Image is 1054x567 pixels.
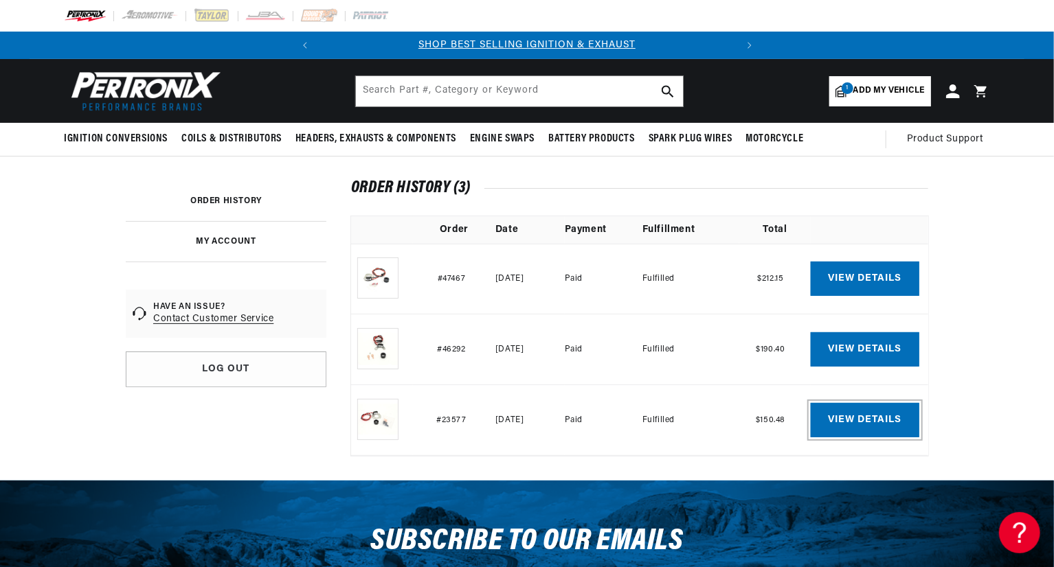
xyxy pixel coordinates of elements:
span: Battery Products [548,132,635,146]
td: Paid [565,385,642,456]
td: $212.15 [739,244,811,314]
time: [DATE] [495,275,524,283]
th: Fulfillment [642,216,739,244]
td: Paid [565,314,642,385]
td: Paid [565,244,642,314]
a: 1Add my vehicle [829,76,931,106]
td: #46292 [413,314,495,385]
slideshow-component: Translation missing: en.sections.announcements.announcement_bar [30,32,1024,59]
h3: Subscribe to our emails [370,529,684,555]
img: Pertronix [64,67,222,115]
summary: Battery Products [541,123,642,155]
div: Announcement [319,38,736,53]
span: Motorcycle [745,132,803,146]
a: View details [811,403,919,437]
summary: Motorcycle [739,123,810,155]
td: $190.40 [739,314,811,385]
summary: Spark Plug Wires [642,123,739,155]
a: View details [811,332,919,367]
div: 1 of 2 [319,38,736,53]
span: 1 [842,82,853,94]
summary: Engine Swaps [463,123,541,155]
a: Log out [126,351,326,387]
span: Product Support [907,132,983,147]
button: search button [653,76,683,106]
td: Fulfilled [642,244,739,314]
span: Ignition Conversions [64,132,168,146]
td: Fulfilled [642,314,739,385]
td: #47467 [413,244,495,314]
a: ORDER HISTORY [190,197,262,205]
td: $150.48 [739,385,811,456]
td: #23577 [413,385,495,456]
time: [DATE] [495,345,524,354]
span: Add my vehicle [853,84,925,97]
img: PerTronix 2847N6 Ignitor® Bosch 4 cyl Electronic Ignition Conversion Kit [357,399,399,440]
span: Spark Plug Wires [649,132,732,146]
time: [DATE] [495,416,524,424]
a: Contact Customer Service [153,312,273,326]
input: Search Part #, Category or Keyword [356,76,683,106]
h1: Order history (3) [351,181,928,195]
a: View details [811,262,919,296]
th: Payment [565,216,642,244]
button: Translation missing: en.sections.announcements.previous_announcement [291,32,319,59]
span: Engine Swaps [470,132,535,146]
span: Headers, Exhausts & Components [295,132,456,146]
th: Date [495,216,565,244]
img: PerTronix 2846 Ignitor® Bosch 4 cyl VJU4BL33 Electronic Ignition Conversion Kit [357,328,399,369]
td: Fulfilled [642,385,739,456]
button: Translation missing: en.sections.announcements.next_announcement [736,32,763,59]
a: SHOP BEST SELLING IGNITION & EXHAUST [418,40,636,50]
img: PerTronix 1844N6 Ignitor® Bosch 4 cyl 6v Neg Gnd Electronic Ignition Conversion Kit [357,257,399,299]
th: Total [739,216,811,244]
div: HAVE AN ISSUE? [153,301,273,313]
th: Order [413,216,495,244]
summary: Headers, Exhausts & Components [289,123,463,155]
summary: Product Support [907,123,990,156]
a: MY ACCOUNT [197,238,256,246]
summary: Ignition Conversions [64,123,175,155]
span: Coils & Distributors [181,132,282,146]
summary: Coils & Distributors [175,123,289,155]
